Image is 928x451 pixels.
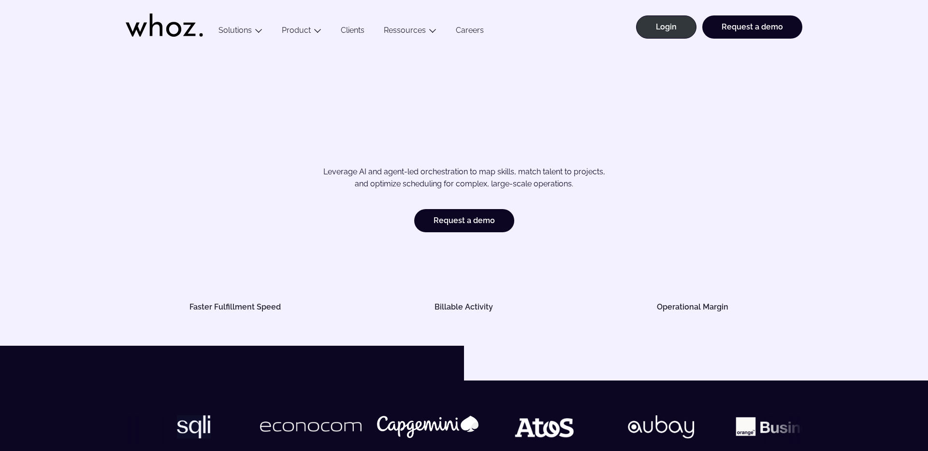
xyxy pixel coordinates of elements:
[159,166,768,190] p: Leverage AI and agent-led orchestration to map skills, match talent to projects, and optimize sch...
[702,15,802,39] a: Request a demo
[209,26,272,39] button: Solutions
[331,26,374,39] a: Clients
[414,209,514,232] a: Request a demo
[594,303,791,311] h5: Operational Margin
[282,26,311,35] a: Product
[384,26,426,35] a: Ressources
[137,303,334,311] h5: Faster Fulfillment Speed
[446,26,493,39] a: Careers
[365,303,563,311] h5: Billable Activity
[636,15,696,39] a: Login
[272,26,331,39] button: Product
[374,26,446,39] button: Ressources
